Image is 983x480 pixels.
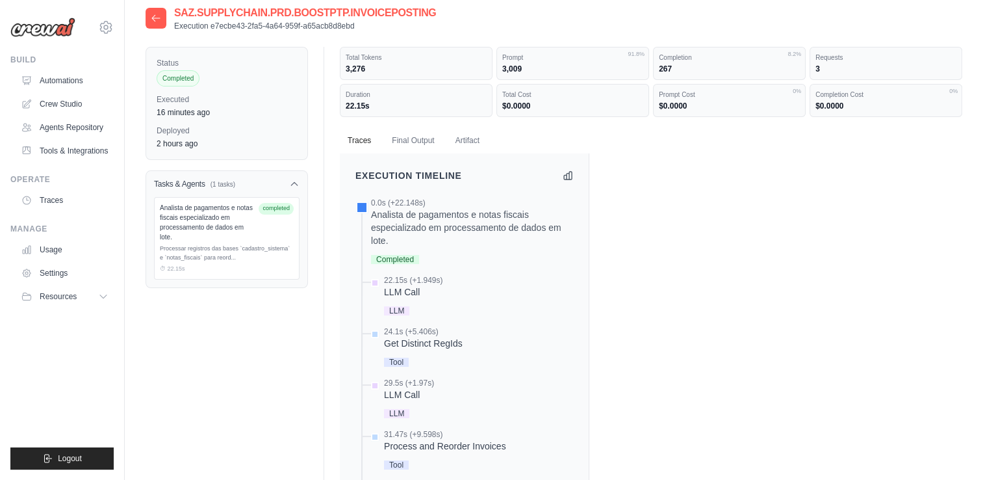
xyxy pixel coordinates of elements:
[793,87,801,96] span: 0%
[502,90,643,100] dt: Total Cost
[211,180,235,189] span: (1 tasks)
[371,198,573,208] div: 0.0s (+22.148s)
[384,306,409,315] span: LLM
[16,94,114,114] a: Crew Studio
[174,5,436,21] h2: SAZ.SUPPLYCHAIN.PRD.BOOSTPTP.INVOICEPOSTING
[16,117,114,138] a: Agents Repository
[16,190,114,211] a: Traces
[918,418,983,480] iframe: Chat Widget
[384,337,463,350] div: Get Distinct RegIds
[157,139,198,148] time: October 13, 2025 at 09:27 GMT-3
[346,53,487,62] dt: Total Tokens
[160,203,253,242] div: Analista de pagamentos e notas fiscais especializado em processamento de dados em lote.
[815,101,956,111] dd: $0.0000
[355,169,462,182] h2: Execution Timeline
[160,245,294,262] div: Processar registros das bases `cadastro_sistema` e `notas_fiscais` para reord...
[659,90,800,100] dt: Prompt Cost
[787,50,801,59] span: 8.2%
[259,203,294,215] span: completed
[16,239,114,260] a: Usage
[157,58,297,68] label: Status
[346,101,487,111] dd: 22.15s
[157,94,297,105] label: Executed
[448,127,487,155] button: Artifact
[10,447,114,470] button: Logout
[628,50,645,59] span: 91.8%
[10,174,114,185] div: Operate
[384,327,463,337] div: 24.1s (+5.406s)
[16,70,114,91] a: Automations
[384,460,409,470] span: Tool
[384,409,409,418] span: LLM
[384,358,409,367] span: Tool
[949,87,958,96] span: 0%
[157,70,199,87] span: Completed
[815,53,956,62] dt: Requests
[384,127,442,155] button: Final Output
[16,140,114,161] a: Tools & Integrations
[384,275,442,286] div: 22.15s (+1.949s)
[16,286,114,307] button: Resources
[659,101,800,111] dd: $0.0000
[10,224,114,234] div: Manage
[174,21,436,31] p: Execution e7ecbe43-2fa5-4a64-959f-a65acb8d8ebd
[815,64,956,74] dd: 3
[502,64,643,74] dd: 3,009
[502,101,643,111] dd: $0.0000
[502,53,643,62] dt: Prompt
[384,378,434,388] div: 29.5s (+1.97s)
[40,291,77,302] span: Resources
[384,388,434,401] div: LLM Call
[815,90,956,100] dt: Completion Cost
[160,265,294,274] div: ⏱ 22.15s
[384,440,506,453] div: Process and Reorder Invoices
[371,255,419,264] span: Completed
[346,64,487,74] dd: 3,276
[340,127,379,155] button: Traces
[10,18,75,37] img: Logo
[659,64,800,74] dd: 267
[659,53,800,62] dt: Completion
[384,286,442,299] div: LLM Call
[10,55,114,65] div: Build
[918,418,983,480] div: Widget de chat
[157,108,210,117] time: October 13, 2025 at 11:04 GMT-3
[16,263,114,284] a: Settings
[154,179,205,189] h3: Tasks & Agents
[58,453,82,464] span: Logout
[384,429,506,440] div: 31.47s (+9.598s)
[371,208,573,247] div: Analista de pagamentos e notas fiscais especializado em processamento de dados em lote.
[346,90,487,100] dt: Duration
[157,126,297,136] label: Deployed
